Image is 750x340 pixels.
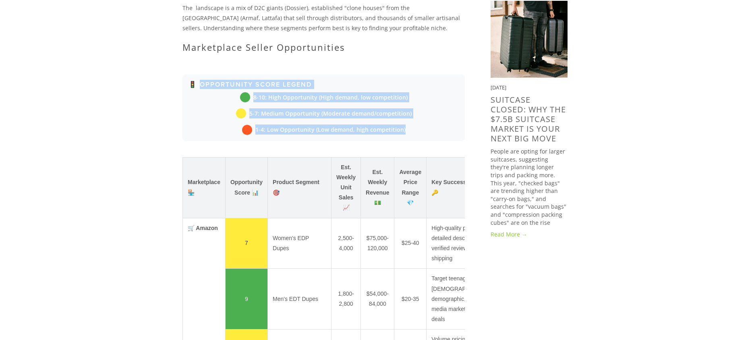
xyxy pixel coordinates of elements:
[255,124,406,135] span: 1-4: Low Opportunity (Low demand, high competition)
[268,157,331,218] th: Product Segment 🎯
[394,218,427,269] td: $25-40
[249,108,412,118] span: 5-7: Medium Opportunity (Moderate demand/competition)
[427,157,500,218] th: Key Success Factors 🔑
[225,269,267,330] td: 9
[491,147,568,226] p: People are opting for larger suitcases, suggesting they're planning longer trips and packing more...
[491,84,506,91] time: [DATE]
[225,218,267,269] td: 7
[182,42,465,52] h2: Marketplace Seller Opportunities
[225,157,267,218] th: Opportunity Score 📊
[189,81,459,88] h3: 🚦 Opportunity Score Legend
[361,157,394,218] th: Est. Weekly Revenue 💵
[491,230,568,238] a: Read More →
[183,157,226,218] th: Marketplace 🏪
[427,269,500,330] td: Target teenage [DEMOGRAPHIC_DATA] demographic, social media marketing, bundle deals
[394,269,427,330] td: $20-35
[268,218,331,269] td: Women's EDP Dupes
[394,157,427,218] th: Average Price Range 💎
[331,269,361,330] td: 1,800-2,800
[491,1,568,78] img: SuitCase Closed: Why the $7.5B Suitcase Market is Your Next Big Move
[331,218,361,269] td: 2,500-4,000
[268,269,331,330] td: Men's EDT Dupes
[331,157,361,218] th: Est. Weekly Unit Sales 📈
[427,218,500,269] td: High-quality photos, detailed descriptions, verified reviews, Prime shipping
[361,269,394,330] td: $54,000-84,000
[182,3,465,33] p: The landscape is a mix of D2C giants (Dossier), established "clone houses" from the [GEOGRAPHIC_D...
[253,92,408,102] span: 8-10: High Opportunity (High demand, low competition)
[361,218,394,269] td: $75,000-120,000
[491,94,566,144] a: SuitCase Closed: Why the $7.5B Suitcase Market is Your Next Big Move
